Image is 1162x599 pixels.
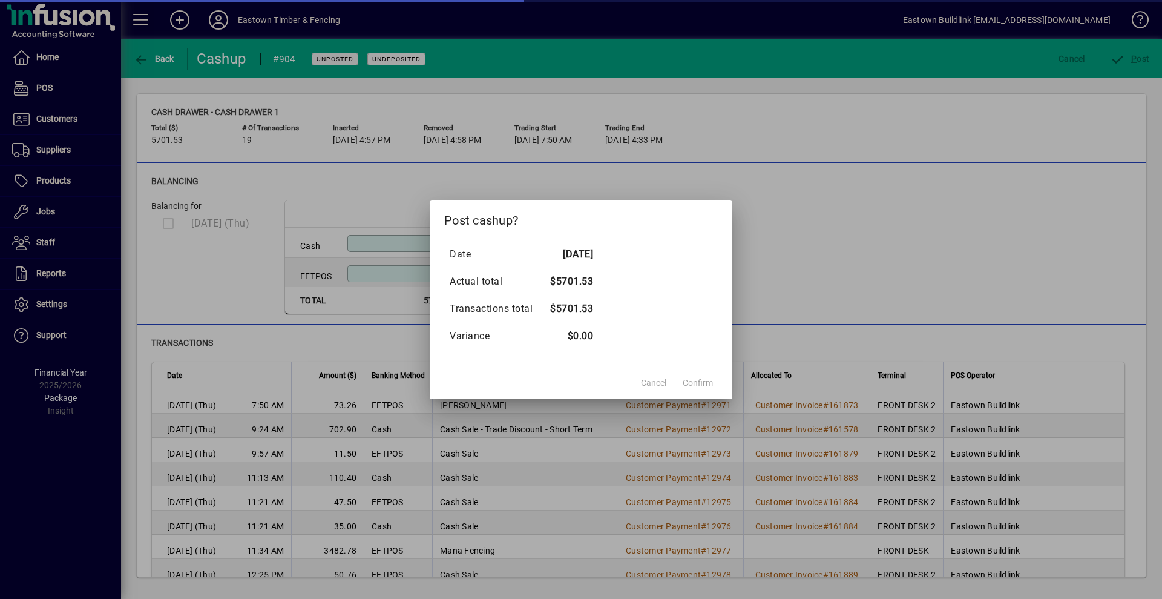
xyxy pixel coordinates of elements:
[545,241,593,268] td: [DATE]
[545,323,593,350] td: $0.00
[449,323,545,350] td: Variance
[430,200,732,236] h2: Post cashup?
[449,268,545,296] td: Actual total
[449,296,545,323] td: Transactions total
[449,241,545,268] td: Date
[545,296,593,323] td: $5701.53
[545,268,593,296] td: $5701.53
